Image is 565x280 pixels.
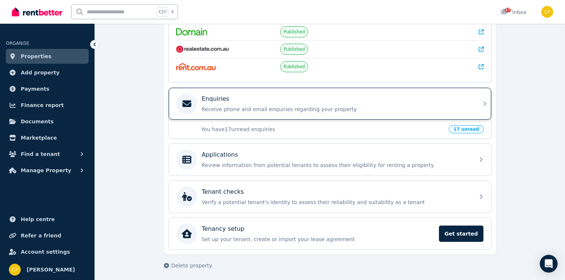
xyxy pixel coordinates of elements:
button: Find a tenant [6,147,89,161]
a: Add property [6,65,89,80]
span: Ctrl [157,7,168,17]
span: Published [284,46,305,52]
a: ApplicationsReview information from potential tenants to assess their eligibility for renting a p... [169,144,491,176]
span: Get started [439,226,483,242]
p: Enquiries [202,94,229,103]
a: Tenant checksVerify a potential tenant's identity to assess their reliability and suitability as ... [169,181,491,213]
img: Rent.com.au [176,63,216,70]
button: Manage Property [6,163,89,178]
a: Help centre [6,212,89,227]
p: Set up your tenant, create or import your lease agreement [202,236,435,243]
a: Documents [6,114,89,129]
p: Tenancy setup [202,224,244,233]
span: Payments [21,84,49,93]
img: Clinton Pentland [9,264,21,276]
span: 17 unread [449,125,484,133]
p: Review information from potential tenants to assess their eligibility for renting a property [202,161,470,169]
span: Finance report [21,101,64,110]
a: Marketplace [6,130,89,145]
img: RentBetter [12,6,62,17]
img: Domain.com.au [176,28,207,36]
span: ORGANISE [6,41,29,46]
span: Published [284,29,305,35]
span: k [171,9,174,15]
img: Clinton Pentland [541,6,553,18]
span: Documents [21,117,54,126]
a: Finance report [6,98,89,113]
div: Inbox [500,9,526,16]
p: Applications [202,150,238,159]
span: Refer a friend [21,231,61,240]
p: Verify a potential tenant's identity to assess their reliability and suitability as a tenant [202,199,470,206]
span: Add property [21,68,60,77]
span: Account settings [21,247,70,256]
p: Tenant checks [202,187,244,196]
a: Properties [6,49,89,64]
a: Refer a friend [6,228,89,243]
span: Help centre [21,215,55,224]
span: [PERSON_NAME] [27,265,75,274]
a: EnquiriesReceive phone and email enquiries regarding your property [169,88,491,120]
a: Account settings [6,244,89,259]
span: Manage Property [21,166,71,175]
span: Find a tenant [21,150,60,159]
button: Delete property [164,262,212,269]
span: Marketplace [21,133,57,142]
div: Open Intercom Messenger [540,255,558,273]
span: Published [284,64,305,70]
p: Receive phone and email enquiries regarding your property [202,106,470,113]
span: Properties [21,52,52,61]
a: Payments [6,81,89,96]
p: You have 17 unread enquiries [201,126,444,133]
img: RealEstate.com.au [176,46,229,53]
span: 17 [505,8,511,12]
span: Delete property [171,262,212,269]
a: Tenancy setupSet up your tenant, create or import your lease agreementGet started [169,218,491,250]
